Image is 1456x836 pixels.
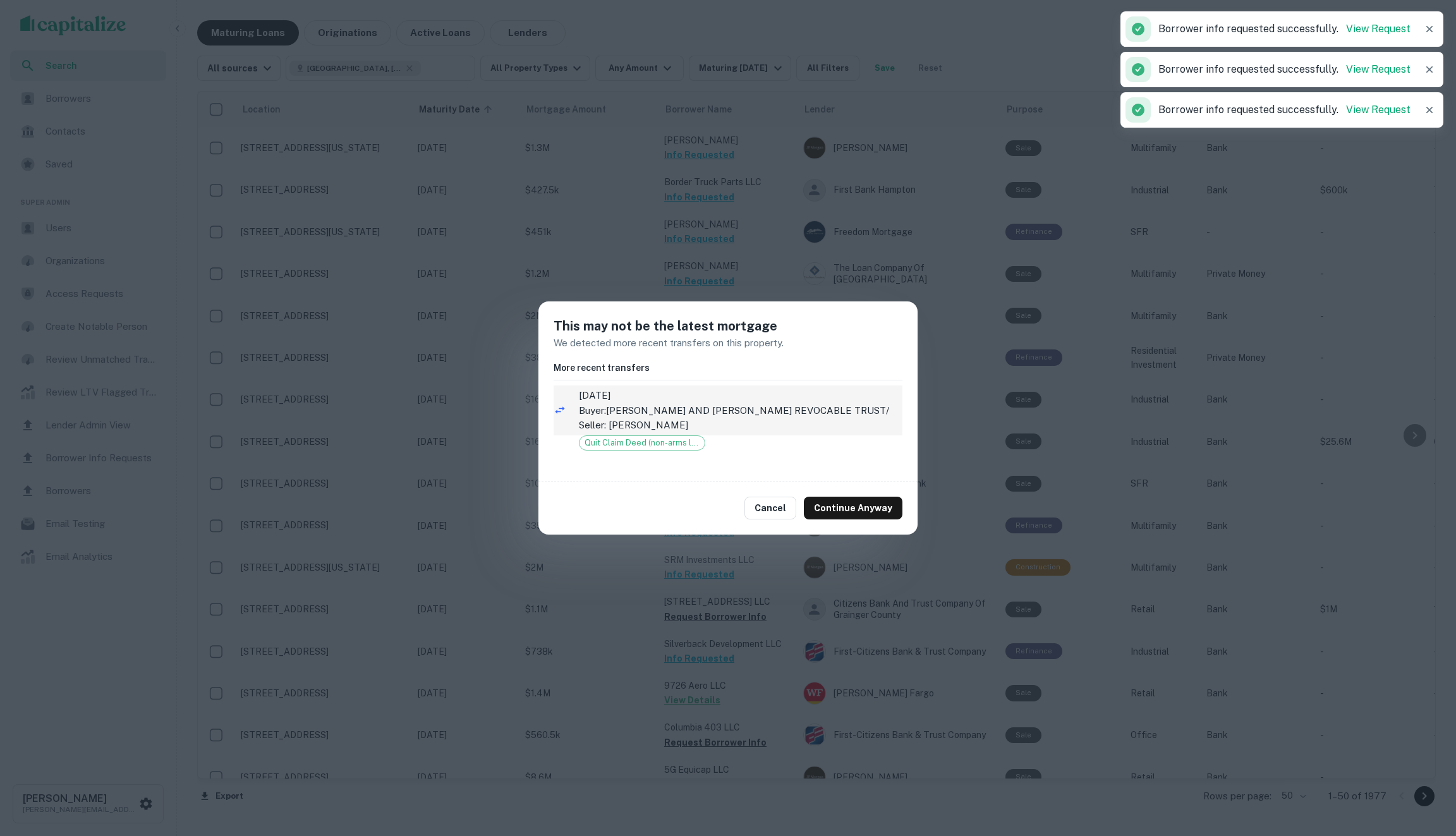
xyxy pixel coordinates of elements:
[554,361,902,375] h6: More recent transfers
[1346,63,1410,75] a: View Request
[744,497,796,519] button: Cancel
[1393,735,1456,796] iframe: Chat Widget
[554,317,902,336] h5: This may not be the latest mortgage
[579,388,902,403] span: [DATE]
[579,403,902,433] p: Buyer: [PERSON_NAME] AND [PERSON_NAME] REVOCABLE TRUST / Seller: [PERSON_NAME]
[1346,23,1410,35] a: View Request
[1346,104,1410,116] a: View Request
[579,435,705,451] div: Quit Claim Deed (non-arms length)
[1158,21,1410,37] p: Borrower info requested successfully.
[1158,62,1410,77] p: Borrower info requested successfully.
[1158,102,1410,118] p: Borrower info requested successfully.
[804,497,902,519] button: Continue Anyway
[554,336,902,351] p: We detected more recent transfers on this property.
[579,437,705,449] span: Quit Claim Deed (non-arms length)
